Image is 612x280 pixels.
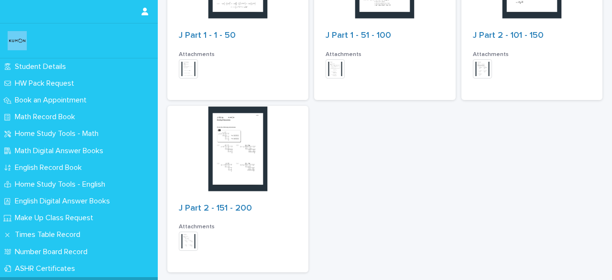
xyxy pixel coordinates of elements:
a: J Part 2 - 101 - 150 [473,31,544,40]
a: J Part 2 - 151 - 200 [179,204,252,213]
p: Number Board Record [11,247,95,257]
p: ASHR Certificates [11,264,83,273]
p: Home Study Tools - Math [11,129,106,138]
a: J Part 1 - 1 - 50 [179,31,236,40]
p: Student Details [11,62,74,71]
a: J Part 2 - 151 - 200Attachments [167,106,308,273]
p: Home Study Tools - English [11,180,113,189]
img: o6XkwfS7S2qhyeB9lxyF [8,31,27,50]
a: J Part 1 - 51 - 100 [326,31,391,40]
p: English Digital Answer Books [11,197,118,206]
p: Book an Appointment [11,96,94,105]
h3: Attachments [179,223,297,231]
h3: Attachments [179,51,297,58]
p: Math Record Book [11,112,83,122]
h3: Attachments [473,51,591,58]
p: Math Digital Answer Books [11,146,111,156]
p: HW Pack Request [11,79,82,88]
p: Times Table Record [11,230,88,239]
p: English Record Book [11,163,89,172]
h3: Attachments [326,51,444,58]
p: Make Up Class Request [11,213,101,223]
